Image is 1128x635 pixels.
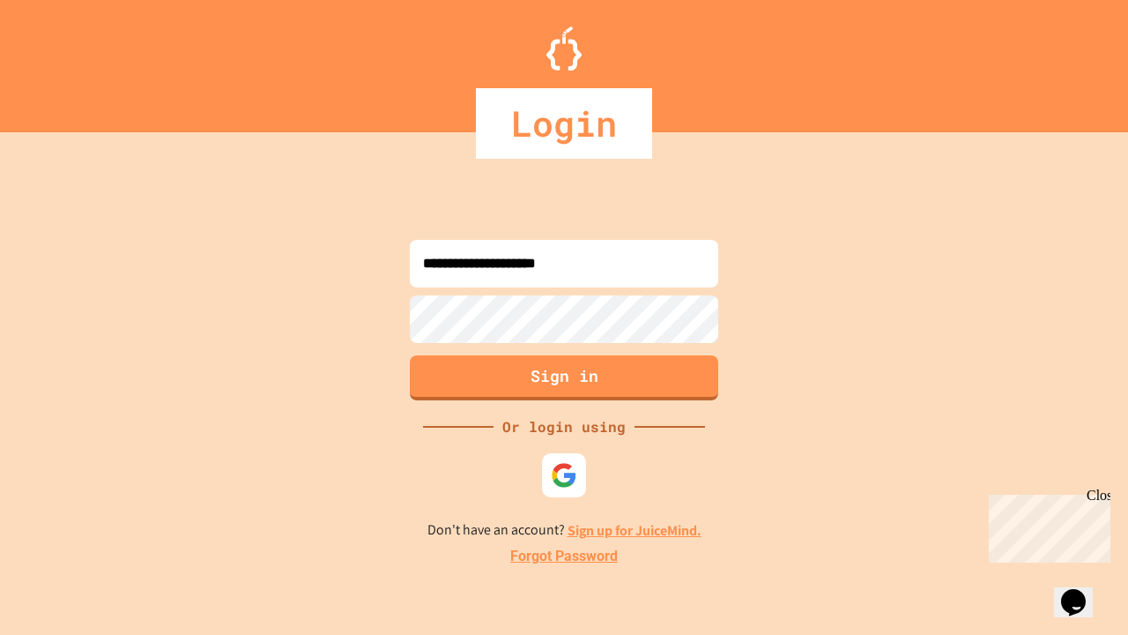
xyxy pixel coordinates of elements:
a: Sign up for JuiceMind. [568,521,701,540]
p: Don't have an account? [427,519,701,542]
button: Sign in [410,355,718,400]
a: Forgot Password [510,546,618,567]
div: Or login using [493,416,634,437]
div: Chat with us now!Close [7,7,122,112]
div: Login [476,88,652,159]
img: google-icon.svg [551,462,577,489]
iframe: chat widget [1054,564,1110,617]
img: Logo.svg [546,26,582,71]
iframe: chat widget [982,488,1110,563]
